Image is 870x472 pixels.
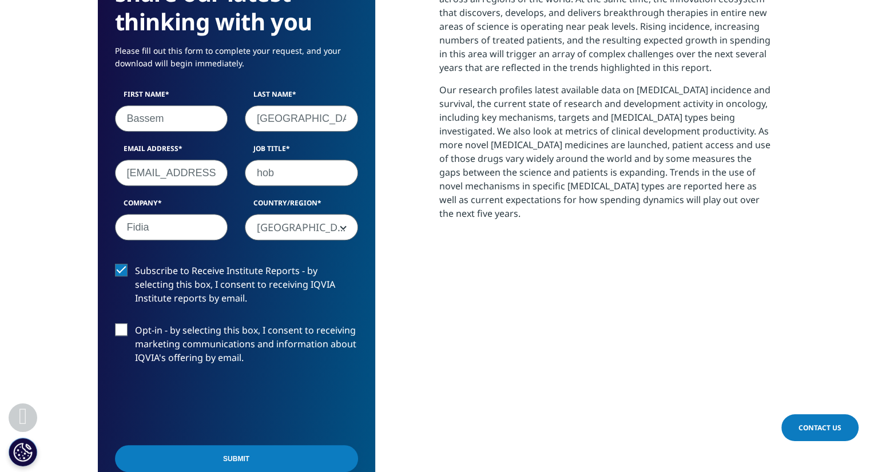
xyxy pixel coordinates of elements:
[115,383,289,427] iframe: reCAPTCHA
[245,215,357,241] span: United Arab Emirates
[245,144,358,160] label: Job Title
[799,423,841,433] span: Contact Us
[115,198,228,214] label: Company
[245,89,358,105] label: Last Name
[115,89,228,105] label: First Name
[115,323,358,371] label: Opt-in - by selecting this box, I consent to receiving marketing communications and information a...
[245,198,358,214] label: Country/Region
[245,214,358,240] span: United Arab Emirates
[439,83,773,229] p: Our research profiles latest available data on [MEDICAL_DATA] incidence and survival, the current...
[115,445,358,472] input: Submit
[115,144,228,160] label: Email Address
[115,45,358,78] p: Please fill out this form to complete your request, and your download will begin immediately.
[115,264,358,311] label: Subscribe to Receive Institute Reports - by selecting this box, I consent to receiving IQVIA Inst...
[9,438,37,466] button: Cookies Settings
[781,414,859,441] a: Contact Us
